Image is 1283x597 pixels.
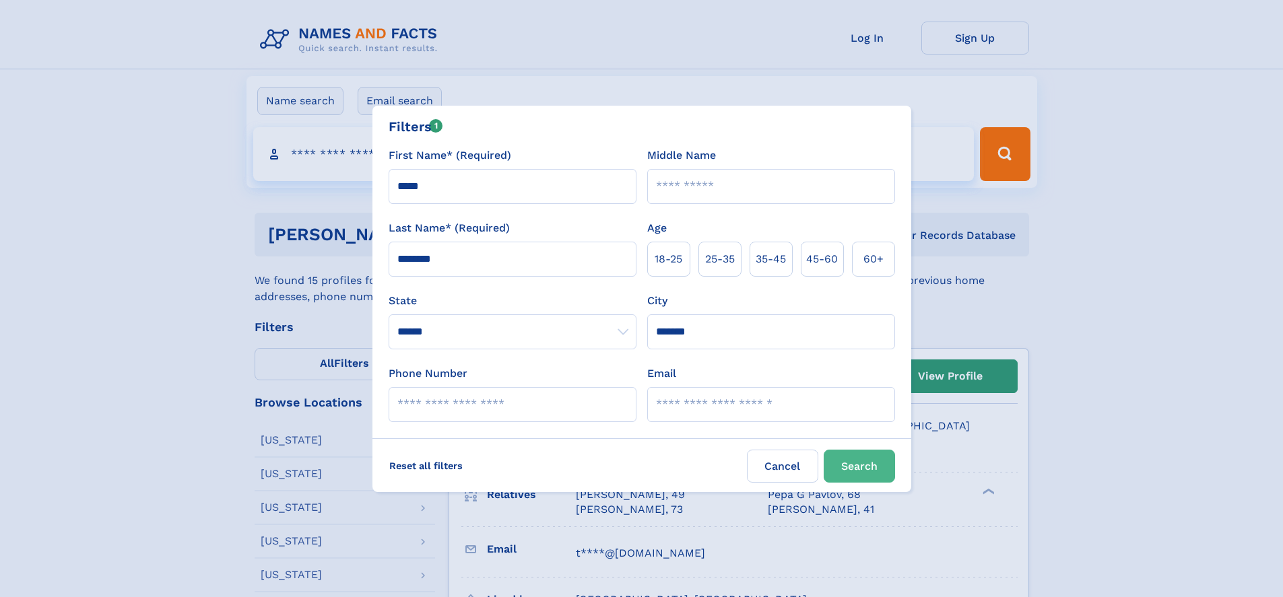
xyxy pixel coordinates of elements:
[705,251,735,267] span: 25‑35
[756,251,786,267] span: 35‑45
[389,147,511,164] label: First Name* (Required)
[747,450,818,483] label: Cancel
[389,116,443,137] div: Filters
[647,293,667,309] label: City
[824,450,895,483] button: Search
[647,365,676,382] label: Email
[381,450,471,482] label: Reset all filters
[389,293,636,309] label: State
[863,251,884,267] span: 60+
[655,251,682,267] span: 18‑25
[647,220,667,236] label: Age
[647,147,716,164] label: Middle Name
[389,220,510,236] label: Last Name* (Required)
[389,365,467,382] label: Phone Number
[806,251,838,267] span: 45‑60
